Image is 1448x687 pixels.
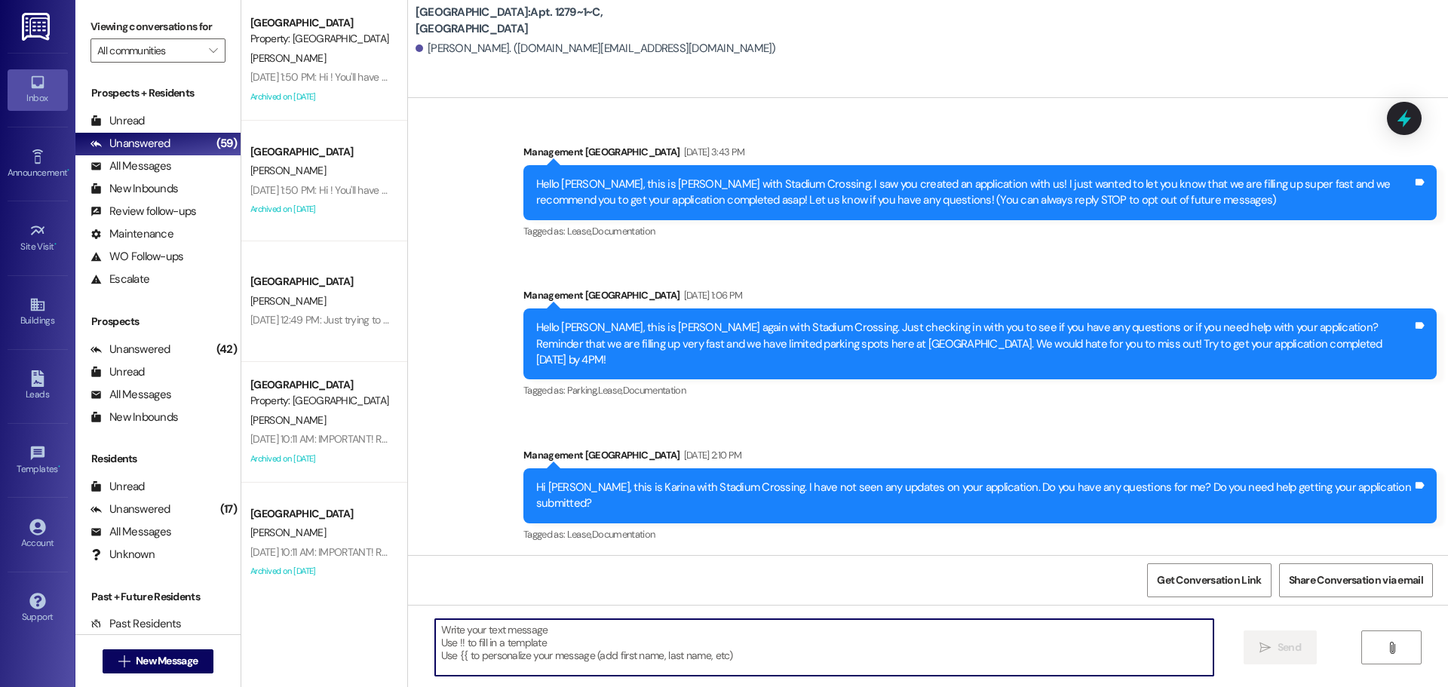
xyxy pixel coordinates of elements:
[250,51,326,65] span: [PERSON_NAME]
[567,225,592,238] span: Lease ,
[592,528,655,541] span: Documentation
[75,589,241,605] div: Past + Future Residents
[250,15,390,31] div: [GEOGRAPHIC_DATA]
[8,366,68,406] a: Leads
[523,447,1437,468] div: Management [GEOGRAPHIC_DATA]
[8,588,68,629] a: Support
[1386,642,1397,654] i: 
[1147,563,1271,597] button: Get Conversation Link
[623,384,686,397] span: Documentation
[523,220,1437,242] div: Tagged as:
[1279,563,1433,597] button: Share Conversation via email
[90,15,225,38] label: Viewing conversations for
[90,226,173,242] div: Maintenance
[250,70,1161,84] div: [DATE] 1:50 PM: Hi ! You'll have an email coming to you soon from Catalyst Property Management! I...
[90,204,196,219] div: Review follow-ups
[58,462,60,472] span: •
[249,562,391,581] div: Archived on [DATE]
[75,451,241,467] div: Residents
[90,409,178,425] div: New Inbounds
[97,38,201,63] input: All communities
[90,136,170,152] div: Unanswered
[90,158,171,174] div: All Messages
[1157,572,1261,588] span: Get Conversation Link
[90,616,182,632] div: Past Residents
[8,69,68,110] a: Inbox
[90,387,171,403] div: All Messages
[536,480,1413,512] div: Hi [PERSON_NAME], this is Karina with Stadium Crossing. I have not seen any updates on your appli...
[536,320,1413,368] div: Hello [PERSON_NAME], this is [PERSON_NAME] again with Stadium Crossing. Just checking in with you...
[250,377,390,393] div: [GEOGRAPHIC_DATA]
[118,655,130,667] i: 
[250,393,390,409] div: Property: [GEOGRAPHIC_DATA]
[213,132,241,155] div: (59)
[567,384,598,397] span: Parking ,
[250,274,390,290] div: [GEOGRAPHIC_DATA]
[67,165,69,176] span: •
[75,85,241,101] div: Prospects + Residents
[250,506,390,522] div: [GEOGRAPHIC_DATA]
[598,384,623,397] span: Lease ,
[250,413,326,427] span: [PERSON_NAME]
[136,653,198,669] span: New Message
[8,292,68,333] a: Buildings
[416,5,717,37] b: [GEOGRAPHIC_DATA]: Apt. 1279~1~C, [GEOGRAPHIC_DATA]
[523,523,1437,545] div: Tagged as:
[90,501,170,517] div: Unanswered
[249,87,391,106] div: Archived on [DATE]
[250,144,390,160] div: [GEOGRAPHIC_DATA]
[22,13,53,41] img: ResiDesk Logo
[680,287,743,303] div: [DATE] 1:06 PM
[213,338,241,361] div: (42)
[8,440,68,481] a: Templates •
[523,287,1437,308] div: Management [GEOGRAPHIC_DATA]
[90,547,155,563] div: Unknown
[90,249,183,265] div: WO Follow-ups
[592,225,655,238] span: Documentation
[75,314,241,330] div: Prospects
[680,144,745,160] div: [DATE] 3:43 PM
[1278,639,1301,655] span: Send
[250,294,326,308] span: [PERSON_NAME]
[90,364,145,380] div: Unread
[90,524,171,540] div: All Messages
[90,342,170,357] div: Unanswered
[209,44,217,57] i: 
[249,449,391,468] div: Archived on [DATE]
[103,649,214,673] button: New Message
[536,176,1413,209] div: Hello [PERSON_NAME], this is [PERSON_NAME] with Stadium Crossing. I saw you created an applicatio...
[54,239,57,250] span: •
[8,218,68,259] a: Site Visit •
[250,526,326,539] span: [PERSON_NAME]
[250,183,1161,197] div: [DATE] 1:50 PM: Hi ! You'll have an email coming to you soon from Catalyst Property Management! I...
[90,271,149,287] div: Escalate
[249,200,391,219] div: Archived on [DATE]
[8,514,68,555] a: Account
[90,113,145,129] div: Unread
[1244,630,1317,664] button: Send
[1259,642,1271,654] i: 
[90,479,145,495] div: Unread
[250,164,326,177] span: [PERSON_NAME]
[1289,572,1423,588] span: Share Conversation via email
[216,498,241,521] div: (17)
[90,181,178,197] div: New Inbounds
[523,144,1437,165] div: Management [GEOGRAPHIC_DATA]
[416,41,776,57] div: [PERSON_NAME]. ([DOMAIN_NAME][EMAIL_ADDRESS][DOMAIN_NAME])
[567,528,592,541] span: Lease ,
[680,447,742,463] div: [DATE] 2:10 PM
[250,31,390,47] div: Property: [GEOGRAPHIC_DATA]
[523,379,1437,401] div: Tagged as:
